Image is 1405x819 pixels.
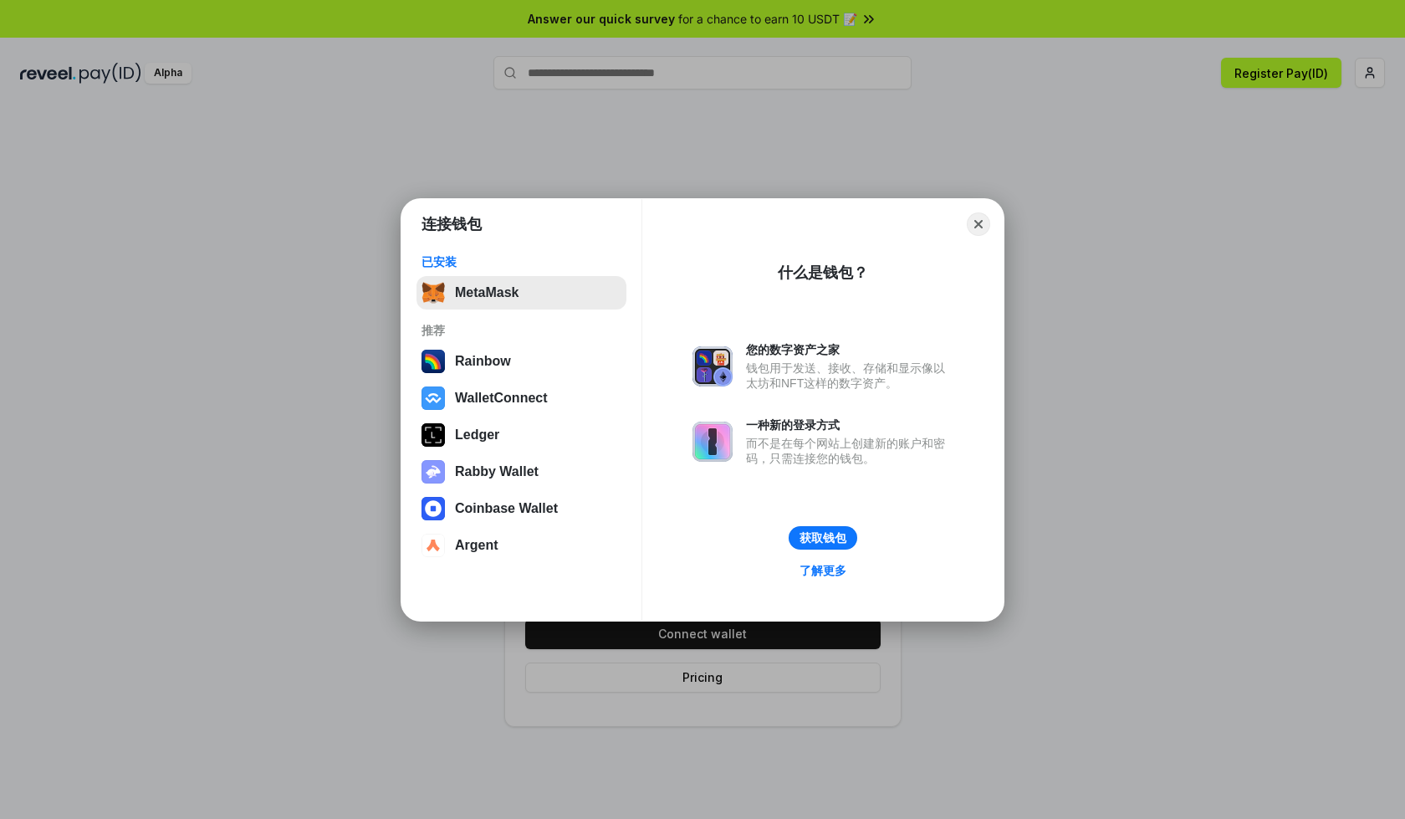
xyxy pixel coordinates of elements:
[421,423,445,447] img: svg+xml,%3Csvg%20xmlns%3D%22http%3A%2F%2Fwww.w3.org%2F2000%2Fsvg%22%20width%3D%2228%22%20height%3...
[746,417,953,433] div: 一种新的登录方式
[421,254,621,269] div: 已安装
[800,530,846,545] div: 获取钱包
[746,436,953,466] div: 而不是在每个网站上创建新的账户和密码，只需连接您的钱包。
[778,263,868,283] div: 什么是钱包？
[416,529,626,562] button: Argent
[421,214,482,234] h1: 连接钱包
[416,455,626,489] button: Rabby Wallet
[967,212,990,236] button: Close
[421,460,445,484] img: svg+xml,%3Csvg%20xmlns%3D%22http%3A%2F%2Fwww.w3.org%2F2000%2Fsvg%22%20fill%3D%22none%22%20viewBox...
[416,381,626,415] button: WalletConnect
[746,342,953,357] div: 您的数字资产之家
[692,422,733,462] img: svg+xml,%3Csvg%20xmlns%3D%22http%3A%2F%2Fwww.w3.org%2F2000%2Fsvg%22%20fill%3D%22none%22%20viewBox...
[455,538,498,553] div: Argent
[455,354,511,369] div: Rainbow
[800,563,846,578] div: 了解更多
[692,346,733,386] img: svg+xml,%3Csvg%20xmlns%3D%22http%3A%2F%2Fwww.w3.org%2F2000%2Fsvg%22%20fill%3D%22none%22%20viewBox...
[416,492,626,525] button: Coinbase Wallet
[421,534,445,557] img: svg+xml,%3Csvg%20width%3D%2228%22%20height%3D%2228%22%20viewBox%3D%220%200%2028%2028%22%20fill%3D...
[746,361,953,391] div: 钱包用于发送、接收、存储和显示像以太坊和NFT这样的数字资产。
[455,285,519,300] div: MetaMask
[789,526,857,550] button: 获取钱包
[416,418,626,452] button: Ledger
[421,323,621,338] div: 推荐
[455,501,558,516] div: Coinbase Wallet
[421,350,445,373] img: svg+xml,%3Csvg%20width%3D%22120%22%20height%3D%22120%22%20viewBox%3D%220%200%20120%20120%22%20fil...
[421,281,445,305] img: svg+xml,%3Csvg%20fill%3D%22none%22%20height%3D%2233%22%20viewBox%3D%220%200%2035%2033%22%20width%...
[416,276,626,310] button: MetaMask
[416,345,626,378] button: Rainbow
[455,464,539,479] div: Rabby Wallet
[455,391,548,406] div: WalletConnect
[789,560,856,581] a: 了解更多
[455,427,499,443] div: Ledger
[421,497,445,520] img: svg+xml,%3Csvg%20width%3D%2228%22%20height%3D%2228%22%20viewBox%3D%220%200%2028%2028%22%20fill%3D...
[421,386,445,410] img: svg+xml,%3Csvg%20width%3D%2228%22%20height%3D%2228%22%20viewBox%3D%220%200%2028%2028%22%20fill%3D...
